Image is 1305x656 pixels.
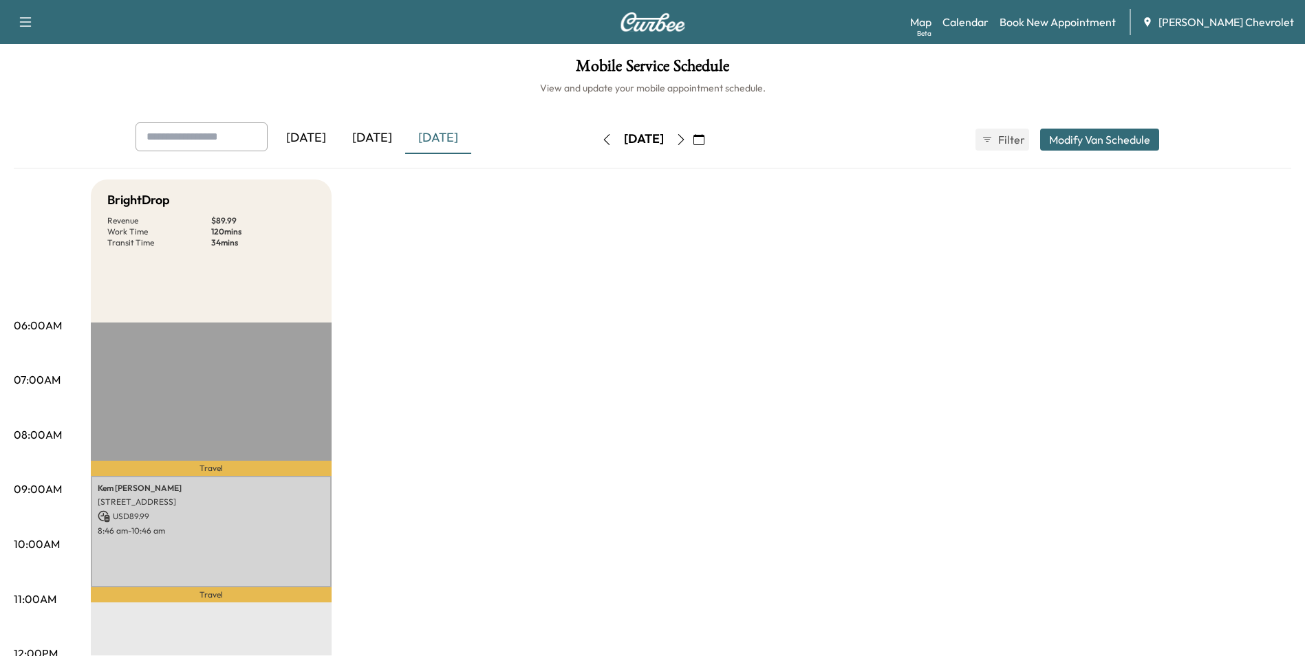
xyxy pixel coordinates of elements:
[98,483,325,494] p: Kem [PERSON_NAME]
[107,190,170,210] h5: BrightDrop
[211,237,315,248] p: 34 mins
[998,131,1023,148] span: Filter
[14,317,62,334] p: 06:00AM
[910,14,931,30] a: MapBeta
[91,587,332,603] p: Travel
[14,371,61,388] p: 07:00AM
[98,525,325,536] p: 8:46 am - 10:46 am
[14,81,1291,95] h6: View and update your mobile appointment schedule.
[107,226,211,237] p: Work Time
[1000,14,1116,30] a: Book New Appointment
[14,58,1291,81] h1: Mobile Service Schedule
[624,131,664,148] div: [DATE]
[405,122,471,154] div: [DATE]
[91,461,332,476] p: Travel
[1158,14,1294,30] span: [PERSON_NAME] Chevrolet
[211,215,315,226] p: $ 89.99
[975,129,1029,151] button: Filter
[107,237,211,248] p: Transit Time
[14,481,62,497] p: 09:00AM
[620,12,686,32] img: Curbee Logo
[1040,129,1159,151] button: Modify Van Schedule
[942,14,989,30] a: Calendar
[339,122,405,154] div: [DATE]
[107,215,211,226] p: Revenue
[917,28,931,39] div: Beta
[98,496,325,507] p: [STREET_ADDRESS]
[14,426,62,443] p: 08:00AM
[14,536,60,552] p: 10:00AM
[14,591,56,607] p: 11:00AM
[211,226,315,237] p: 120 mins
[273,122,339,154] div: [DATE]
[98,510,325,523] p: USD 89.99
